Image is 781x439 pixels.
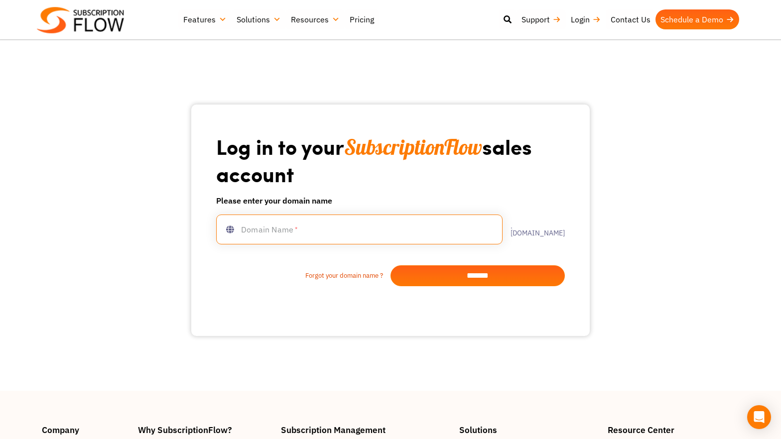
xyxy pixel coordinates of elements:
[216,195,565,207] h6: Please enter your domain name
[517,9,566,29] a: Support
[655,9,739,29] a: Schedule a Demo
[281,426,449,434] h4: Subscription Management
[232,9,286,29] a: Solutions
[178,9,232,29] a: Features
[459,426,598,434] h4: Solutions
[42,426,128,434] h4: Company
[37,7,124,33] img: Subscriptionflow
[286,9,345,29] a: Resources
[747,405,771,429] div: Open Intercom Messenger
[566,9,606,29] a: Login
[606,9,655,29] a: Contact Us
[345,9,379,29] a: Pricing
[138,426,271,434] h4: Why SubscriptionFlow?
[216,271,390,281] a: Forgot your domain name ?
[503,222,565,236] label: .[DOMAIN_NAME]
[216,133,565,187] h1: Log in to your sales account
[608,426,739,434] h4: Resource Center
[344,134,482,160] span: SubscriptionFlow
